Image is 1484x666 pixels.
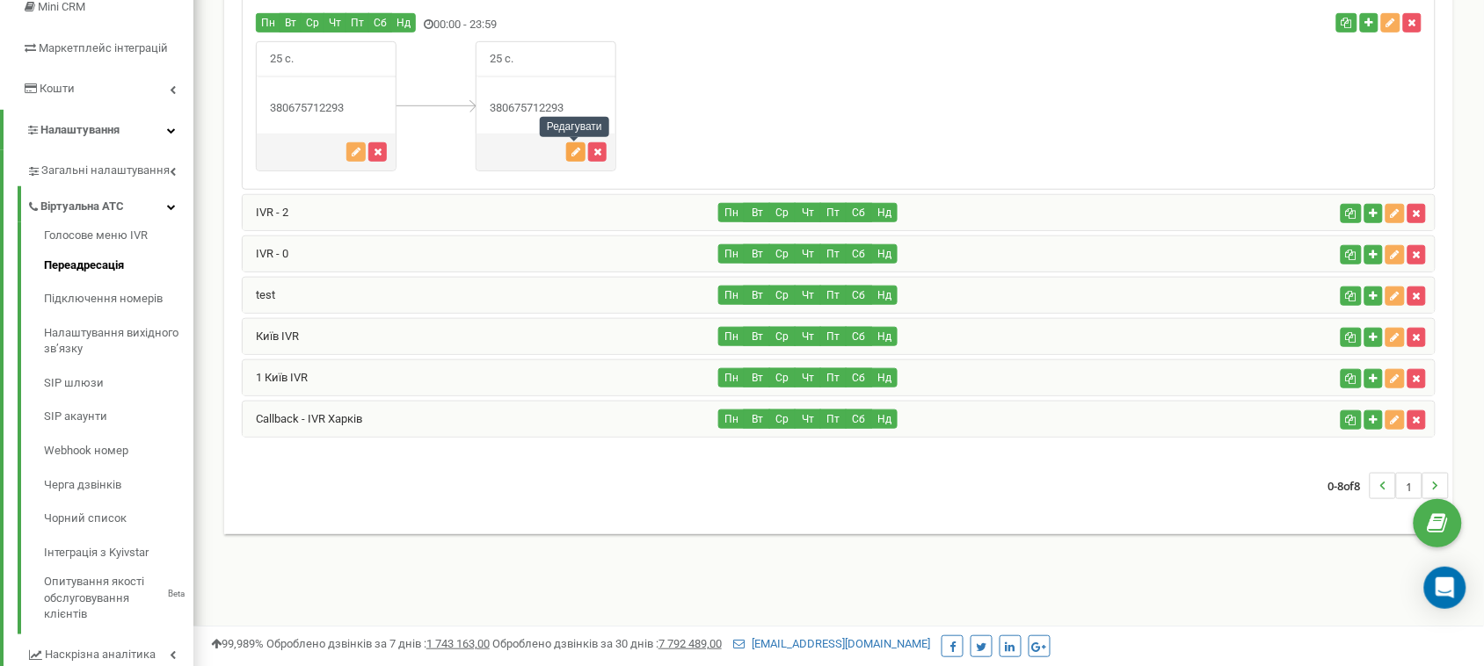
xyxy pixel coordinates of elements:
div: Редагувати [540,117,609,137]
button: Чт [324,13,346,33]
a: Налаштування [4,110,193,151]
a: Опитування якості обслуговування клієнтівBeta [44,569,193,623]
a: IVR - 0 [243,247,288,260]
button: Чт [795,286,821,305]
li: 1 [1396,473,1422,499]
button: Ср [301,13,324,33]
a: Голосове меню IVR [44,228,193,249]
button: Сб [368,13,392,33]
span: Налаштування [40,123,120,136]
a: Черга дзвінків [44,468,193,503]
a: Callback - IVR Харків [243,412,362,425]
span: Маркетплейс інтеграцій [39,41,168,54]
button: Сб [846,368,872,387]
a: Переадресація [44,249,193,283]
a: Webhook номер [44,434,193,468]
button: Нд [871,244,898,264]
a: [EMAIL_ADDRESS][DOMAIN_NAME] [733,637,930,650]
a: Налаштування вихідного зв’язку [44,316,193,366]
button: Пт [820,409,847,429]
button: Ср [769,409,796,429]
a: Київ IVR [243,329,299,343]
div: 00:00 - 23:59 [243,13,1037,37]
button: Ср [769,368,796,387]
button: Пт [820,286,847,305]
button: Сб [846,203,872,222]
span: 25 с. [257,42,307,76]
button: Ср [769,203,796,222]
button: Пт [346,13,369,33]
a: Віртуальна АТС [26,186,193,222]
u: 1 743 163,00 [426,637,490,650]
a: 1 Київ IVR [243,371,308,384]
a: SIP акаунти [44,400,193,434]
button: Ср [769,244,796,264]
a: IVR - 2 [243,206,288,219]
a: Чорний список [44,502,193,536]
span: 99,989% [211,637,264,650]
button: Пн [718,368,745,387]
button: Нд [871,203,898,222]
button: Пт [820,368,847,387]
button: Ср [769,286,796,305]
button: Ср [769,327,796,346]
nav: ... [1328,455,1449,517]
button: Пт [820,327,847,346]
button: Вт [744,244,770,264]
a: Підключення номерів [44,282,193,316]
button: Чт [795,368,821,387]
button: Нд [391,13,416,33]
span: Кошти [40,82,75,95]
div: 380675712293 [476,100,615,117]
button: Чт [795,244,821,264]
button: Пт [820,244,847,264]
span: 25 с. [476,42,527,76]
button: Сб [846,327,872,346]
div: Open Intercom Messenger [1424,567,1466,609]
span: Віртуальна АТС [40,199,124,215]
div: 380675712293 [257,100,396,117]
button: Вт [280,13,302,33]
button: Пн [256,13,280,33]
button: Пт [820,203,847,222]
button: Вт [744,409,770,429]
u: 7 792 489,00 [658,637,722,650]
a: Інтеграція з Kyivstar [44,536,193,570]
button: Вт [744,368,770,387]
button: Вт [744,286,770,305]
a: Загальні налаштування [26,150,193,186]
button: Сб [846,286,872,305]
button: Чт [795,409,821,429]
button: Пн [718,286,745,305]
button: Пн [718,409,745,429]
button: Нд [871,368,898,387]
button: Нд [871,327,898,346]
button: Чт [795,327,821,346]
a: SIP шлюзи [44,366,193,401]
button: Пн [718,244,745,264]
button: Пн [718,327,745,346]
button: Нд [871,286,898,305]
button: Вт [744,327,770,346]
button: Сб [846,244,872,264]
span: of [1343,478,1355,494]
button: Вт [744,203,770,222]
button: Пн [718,203,745,222]
button: Сб [846,409,872,429]
span: Оброблено дзвінків за 7 днів : [266,637,490,650]
button: Нд [871,409,898,429]
span: 0-8 8 [1328,473,1370,499]
button: Чт [795,203,821,222]
span: Загальні налаштування [41,163,170,179]
span: Наскрізна аналітика [45,647,156,663]
span: Оброблено дзвінків за 30 днів : [492,637,722,650]
a: test [243,288,275,301]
